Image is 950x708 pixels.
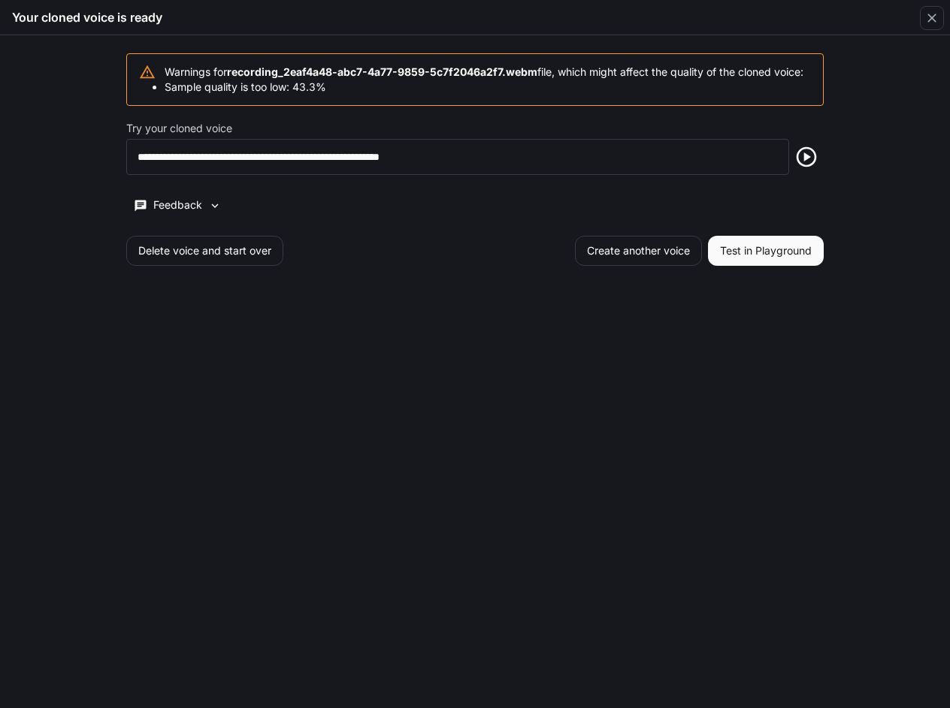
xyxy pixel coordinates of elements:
[227,65,537,78] b: recording_2eaf4a48-abc7-4a77-9859-5c7f2046a2f7.webm
[165,80,803,95] li: Sample quality is too low: 43.3%
[126,193,228,218] button: Feedback
[126,123,232,134] p: Try your cloned voice
[165,59,803,101] div: Warnings for file, which might affect the quality of the cloned voice:
[575,236,702,266] button: Create another voice
[708,236,824,266] button: Test in Playground
[126,236,283,266] button: Delete voice and start over
[12,9,162,26] h5: Your cloned voice is ready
